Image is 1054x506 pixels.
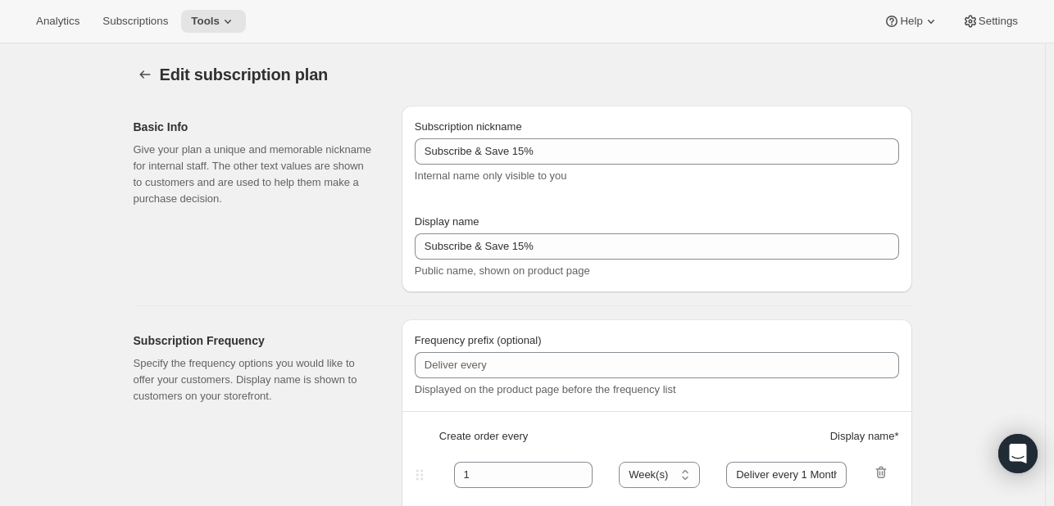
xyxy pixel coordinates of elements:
input: 1 month [726,462,847,488]
span: Tools [191,15,220,28]
span: Display name * [830,428,899,445]
span: Analytics [36,15,80,28]
span: Settings [979,15,1018,28]
input: Subscribe & Save [415,138,899,165]
span: Create order every [439,428,528,445]
input: Deliver every [415,352,899,378]
span: Internal name only visible to you [415,169,567,182]
button: Settings [952,10,1028,33]
span: Subscriptions [102,15,168,28]
span: Displayed on the product page before the frequency list [415,383,676,395]
span: Edit subscription plan [160,66,329,84]
p: Specify the frequency options you would like to offer your customers. Display name is shown to cu... [134,355,375,404]
span: Frequency prefix (optional) [415,334,542,346]
button: Analytics [26,10,89,33]
p: Give your plan a unique and memorable nickname for internal staff. The other text values are show... [134,142,375,207]
button: Tools [181,10,246,33]
button: Subscription plans [134,63,157,86]
button: Subscriptions [93,10,178,33]
span: Subscription nickname [415,120,522,133]
span: Public name, shown on product page [415,264,590,277]
input: Subscribe & Save [415,233,899,260]
h2: Subscription Frequency [134,332,375,349]
span: Help [900,15,922,28]
h2: Basic Info [134,119,375,135]
div: Open Intercom Messenger [998,434,1038,473]
span: Display name [415,215,479,228]
button: Help [874,10,948,33]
